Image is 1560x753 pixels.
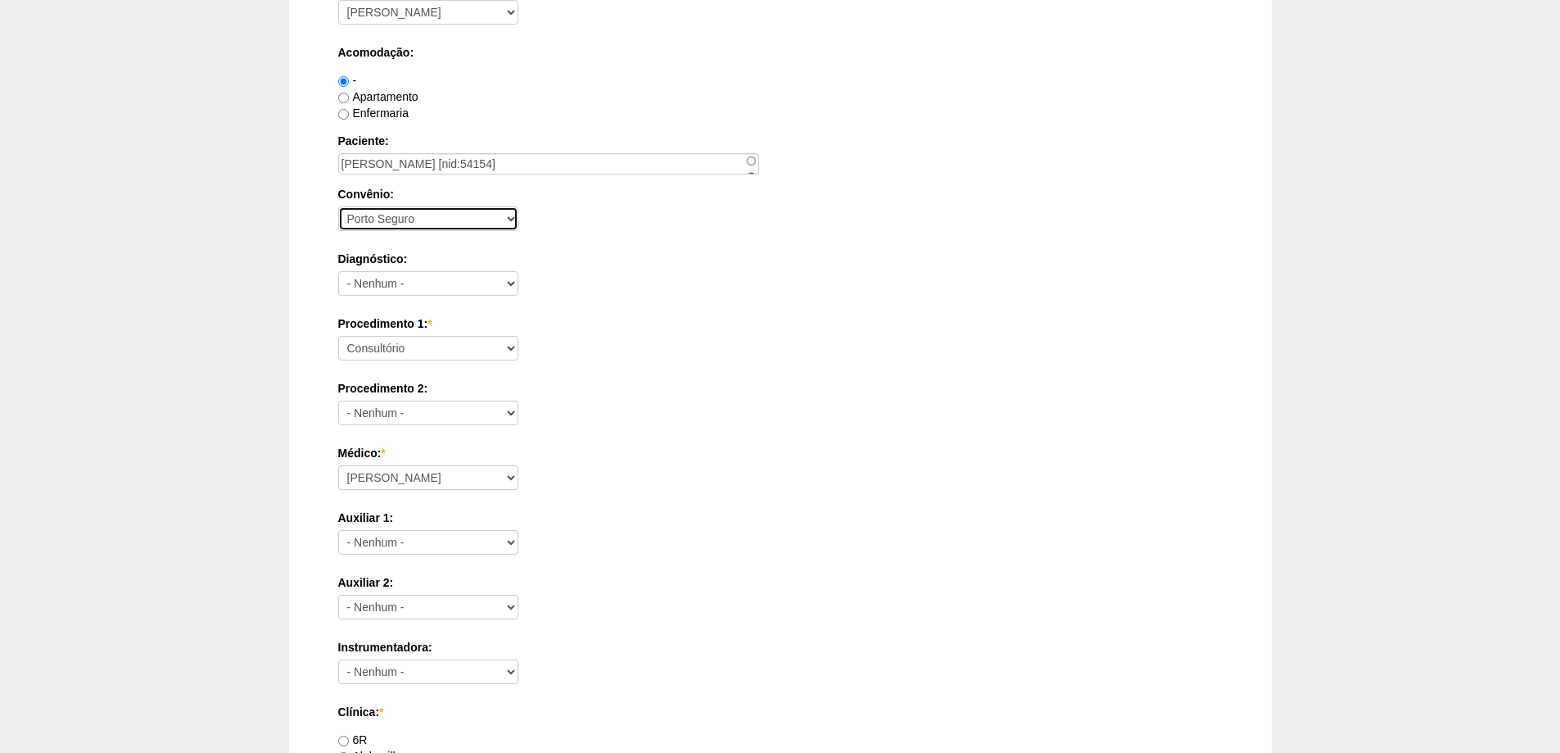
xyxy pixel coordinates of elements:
label: Convênio: [338,186,1223,202]
label: Enfermaria [338,107,409,120]
label: Clínica: [338,704,1223,720]
label: Auxiliar 2: [338,574,1223,591]
label: Auxiliar 1: [338,510,1223,526]
input: - [338,76,349,87]
label: Paciente: [338,133,1223,149]
input: Enfermaria [338,109,349,120]
span: Este campo é obrigatório. [381,447,385,460]
label: Diagnóstico: [338,251,1223,267]
span: Este campo é obrigatório. [427,317,432,330]
label: - [338,74,357,87]
span: Este campo é obrigatório. [379,705,383,719]
input: 6R [338,736,349,746]
input: Apartamento [338,93,349,103]
label: Médico: [338,445,1223,461]
label: Instrumentadora: [338,639,1223,655]
label: Apartamento [338,90,418,103]
label: Procedimento 1: [338,315,1223,332]
label: 6R [338,733,368,746]
label: Procedimento 2: [338,380,1223,397]
label: Acomodação: [338,44,1223,61]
